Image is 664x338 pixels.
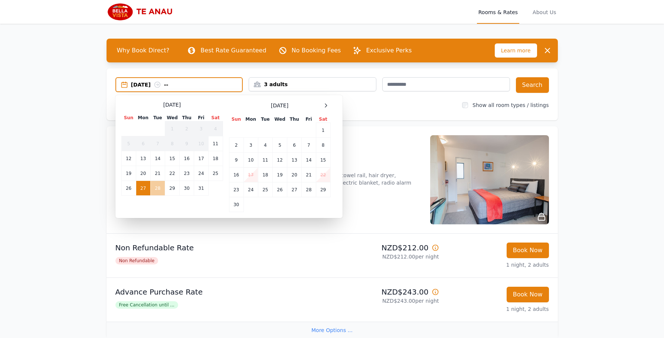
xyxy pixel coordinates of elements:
[316,123,330,138] td: 1
[287,153,302,168] td: 13
[208,166,223,181] td: 25
[316,116,330,123] th: Sat
[150,181,165,196] td: 28
[194,151,208,166] td: 17
[150,136,165,151] td: 7
[287,182,302,197] td: 27
[165,114,179,121] th: Wed
[208,121,223,136] td: 4
[180,166,194,181] td: 23
[272,138,287,153] td: 5
[243,182,258,197] td: 24
[272,168,287,182] td: 19
[131,81,242,88] div: [DATE] --
[445,305,549,313] p: 1 night, 2 adults
[180,136,194,151] td: 9
[150,166,165,181] td: 21
[258,168,272,182] td: 18
[229,116,243,123] th: Sun
[165,151,179,166] td: 15
[272,182,287,197] td: 26
[292,46,341,55] p: No Booking Fees
[258,138,272,153] td: 4
[316,153,330,168] td: 15
[136,136,150,151] td: 6
[302,153,316,168] td: 14
[272,116,287,123] th: Wed
[208,151,223,166] td: 18
[243,153,258,168] td: 10
[200,46,266,55] p: Best Rate Guaranteed
[208,114,223,121] th: Sat
[316,182,330,197] td: 29
[316,138,330,153] td: 8
[121,166,136,181] td: 19
[243,138,258,153] td: 3
[115,301,178,309] span: Free Cancellation until ...
[136,151,150,166] td: 13
[472,102,549,108] label: Show all room types / listings
[229,182,243,197] td: 23
[507,287,549,302] button: Book Now
[150,114,165,121] th: Tue
[136,166,150,181] td: 20
[194,181,208,196] td: 31
[194,114,208,121] th: Fri
[516,77,549,93] button: Search
[302,182,316,197] td: 28
[165,136,179,151] td: 8
[302,138,316,153] td: 7
[302,168,316,182] td: 21
[136,181,150,196] td: 27
[165,166,179,181] td: 22
[258,116,272,123] th: Tue
[115,257,158,264] span: Non Refundable
[271,102,288,109] span: [DATE]
[180,181,194,196] td: 30
[249,81,376,88] div: 3 adults
[445,261,549,269] p: 1 night, 2 adults
[243,168,258,182] td: 17
[507,243,549,258] button: Book Now
[121,114,136,121] th: Sun
[194,166,208,181] td: 24
[165,121,179,136] td: 1
[366,46,412,55] p: Exclusive Perks
[115,243,329,253] p: Non Refundable Rate
[258,182,272,197] td: 25
[121,151,136,166] td: 12
[194,121,208,136] td: 3
[136,114,150,121] th: Mon
[180,151,194,166] td: 16
[243,116,258,123] th: Mon
[335,287,439,297] p: NZD$243.00
[229,197,243,212] td: 30
[180,121,194,136] td: 2
[258,153,272,168] td: 11
[287,138,302,153] td: 6
[163,101,181,108] span: [DATE]
[335,297,439,305] p: NZD$243.00 per night
[194,136,208,151] td: 10
[121,136,136,151] td: 5
[335,243,439,253] p: NZD$212.00
[316,168,330,182] td: 22
[302,116,316,123] th: Fri
[180,114,194,121] th: Thu
[107,3,178,21] img: Bella Vista Te Anau
[115,287,329,297] p: Advance Purchase Rate
[229,138,243,153] td: 2
[111,43,176,58] span: Why Book Direct?
[121,181,136,196] td: 26
[335,253,439,260] p: NZD$212.00 per night
[495,43,537,58] span: Learn more
[208,136,223,151] td: 11
[229,168,243,182] td: 16
[229,153,243,168] td: 9
[287,168,302,182] td: 20
[272,153,287,168] td: 12
[165,181,179,196] td: 29
[150,151,165,166] td: 14
[287,116,302,123] th: Thu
